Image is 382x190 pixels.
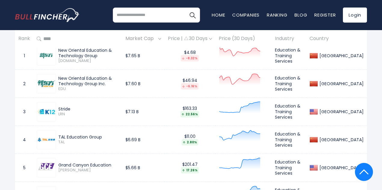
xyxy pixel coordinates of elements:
[272,42,306,70] td: Education & Training Services
[58,76,119,86] div: New Oriental Education & Technology Group Inc.
[58,112,119,117] span: LRN
[294,12,307,18] a: Blog
[58,168,119,173] span: [PERSON_NAME]
[15,98,33,126] td: 3
[38,138,55,142] img: TAL.png
[181,55,199,61] div: -8.32%
[58,134,119,140] div: TAL Education Group
[38,109,55,114] img: LRN.png
[125,34,157,44] span: Market Cap
[212,12,225,18] a: Home
[38,75,55,92] img: EDU.png
[343,8,367,23] a: Login
[318,81,364,86] div: [GEOGRAPHIC_DATA]
[58,106,119,112] div: Stride
[15,70,33,98] td: 2
[58,86,119,92] span: EDU
[272,126,306,154] td: Education & Training Services
[272,70,306,98] td: Education & Training Services
[15,8,80,22] a: Go to homepage
[58,48,119,58] div: New Oriental Education & Technology Group
[181,167,199,173] div: 17.26%
[272,98,306,126] td: Education & Training Services
[272,30,306,48] th: Industry
[168,134,212,145] div: $11.00
[168,36,212,42] div: Price | 30 Days
[215,30,272,48] th: Price (30 Days)
[168,162,212,173] div: $201.47
[232,12,260,18] a: Companies
[15,154,33,182] td: 5
[318,137,364,142] div: [GEOGRAPHIC_DATA]
[168,50,212,61] div: $4.68
[306,30,367,48] th: Country
[122,154,165,182] td: $5.66 B
[58,58,119,64] span: [DOMAIN_NAME]
[122,42,165,70] td: $7.65 B
[318,109,364,114] div: [GEOGRAPHIC_DATA]
[15,126,33,154] td: 4
[180,111,199,117] div: 22.56%
[122,70,165,98] td: $7.60 B
[168,78,212,89] div: $46.94
[58,162,119,168] div: Grand Canyon Education
[318,53,364,58] div: [GEOGRAPHIC_DATA]
[122,98,165,126] td: $7.13 B
[314,12,336,18] a: Register
[182,139,198,145] div: 2.80%
[15,8,80,22] img: bullfincher logo
[38,47,55,64] img: 9901.HK.png
[168,106,212,117] div: $163.33
[181,83,199,89] div: -6.16%
[38,159,55,176] img: LOPE.png
[267,12,287,18] a: Ranking
[272,154,306,182] td: Education & Training Services
[318,165,364,170] div: [GEOGRAPHIC_DATA]
[185,8,200,23] button: Search
[15,42,33,70] td: 1
[15,30,33,48] th: Rank
[58,140,119,145] span: TAL
[122,126,165,154] td: $6.69 B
